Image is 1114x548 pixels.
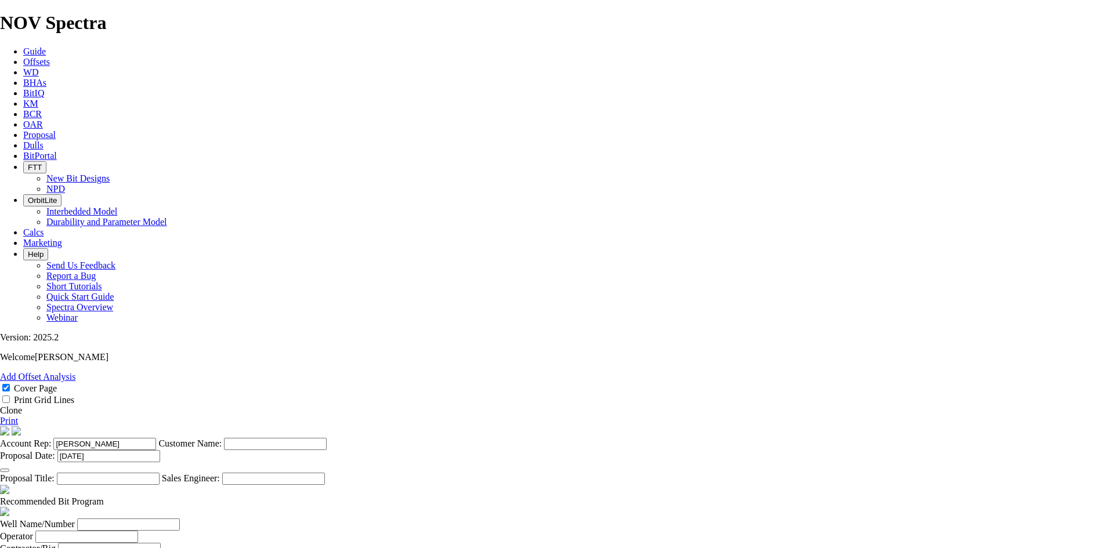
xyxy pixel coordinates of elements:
label: Sales Engineer: [162,473,220,483]
a: New Bit Designs [46,173,110,183]
a: NPD [46,184,65,194]
a: WD [23,67,39,77]
button: FTT [23,161,46,173]
span: [PERSON_NAME] [35,352,108,362]
a: Report a Bug [46,271,96,281]
a: BitPortal [23,151,57,161]
img: cover-graphic.e5199e77.png [12,426,21,436]
a: Interbedded Model [46,206,117,216]
a: Quick Start Guide [46,292,114,302]
a: Durability and Parameter Model [46,217,167,227]
a: KM [23,99,38,108]
a: BitIQ [23,88,44,98]
label: Cover Page [14,383,57,393]
a: Send Us Feedback [46,260,115,270]
button: OrbitLite [23,194,62,206]
a: Guide [23,46,46,56]
button: Help [23,248,48,260]
a: BHAs [23,78,46,88]
a: Webinar [46,313,78,322]
a: Spectra Overview [46,302,113,312]
a: Marketing [23,238,62,248]
a: Dulls [23,140,44,150]
span: OrbitLite [28,196,57,205]
label: Print Grid Lines [14,395,74,405]
a: Offsets [23,57,50,67]
a: Calcs [23,227,44,237]
a: OAR [23,119,43,129]
span: FTT [28,163,42,172]
label: Customer Name: [158,438,222,448]
a: BCR [23,109,42,119]
span: Help [28,250,44,259]
a: Short Tutorials [46,281,102,291]
a: Proposal [23,130,56,140]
